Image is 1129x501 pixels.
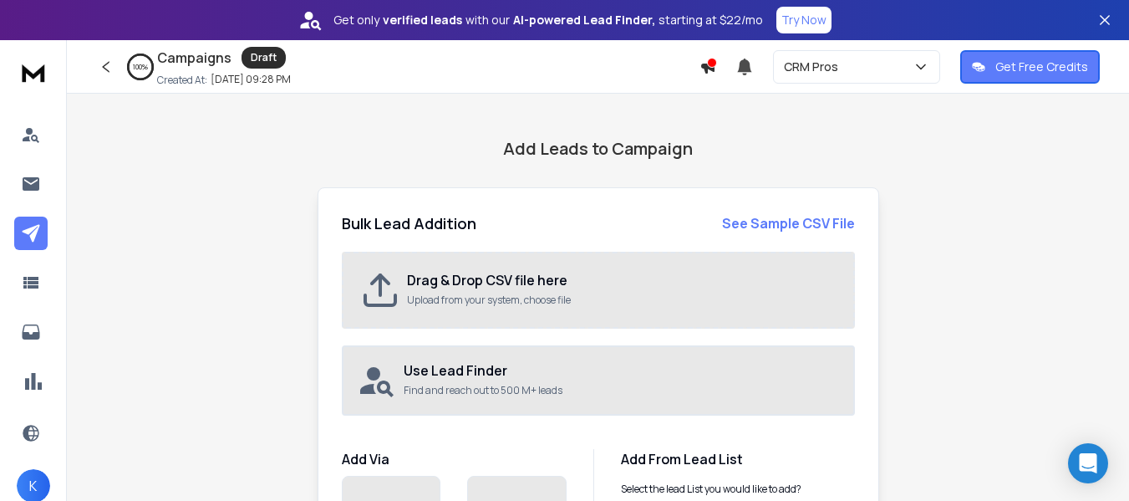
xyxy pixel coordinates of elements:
[133,62,148,72] p: 100 %
[211,73,291,86] p: [DATE] 09:28 PM
[157,74,207,87] p: Created At:
[404,384,840,397] p: Find and reach out to 500 M+ leads
[342,449,567,469] h1: Add Via
[407,294,837,307] p: Upload from your system, choose file
[960,50,1100,84] button: Get Free Credits
[407,270,837,290] h2: Drag & Drop CSV file here
[722,213,855,233] a: See Sample CSV File
[776,7,831,33] button: Try Now
[513,12,655,28] strong: AI-powered Lead Finder,
[781,12,826,28] p: Try Now
[333,12,763,28] p: Get only with our starting at $22/mo
[404,360,840,381] h2: Use Lead Finder
[995,59,1088,75] p: Get Free Credits
[157,48,231,68] h1: Campaigns
[383,12,462,28] strong: verified leads
[503,137,693,161] h1: Add Leads to Campaign
[784,59,845,75] p: CRM Pros
[17,57,50,88] img: logo
[621,449,855,469] h1: Add From Lead List
[621,483,801,496] p: Select the lead List you would like to add?
[242,47,286,69] div: Draft
[722,214,855,233] strong: See Sample CSV File
[342,212,476,235] h2: Bulk Lead Addition
[1068,443,1108,483] div: Open Intercom Messenger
